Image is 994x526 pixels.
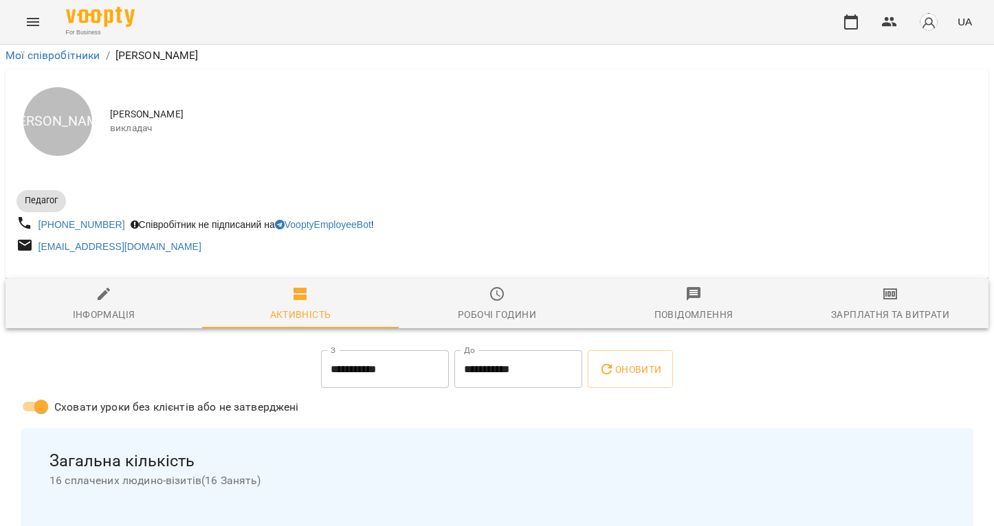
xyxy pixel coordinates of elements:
[49,472,945,489] span: 16 сплачених людино-візитів ( 16 Занять )
[958,14,972,29] span: UA
[54,399,299,415] span: Сховати уроки без клієнтів або не затверджені
[16,194,66,207] span: Педагог
[919,12,938,32] img: avatar_s.png
[106,47,110,64] li: /
[38,241,201,252] a: [EMAIL_ADDRESS][DOMAIN_NAME]
[5,47,989,64] nav: breadcrumb
[38,219,125,230] a: [PHONE_NUMBER]
[952,9,978,34] button: UA
[16,5,49,38] button: Menu
[23,87,92,156] div: [PERSON_NAME]
[599,361,661,378] span: Оновити
[66,28,135,37] span: For Business
[66,7,135,27] img: Voopty Logo
[270,306,331,323] div: Активність
[831,306,949,323] div: Зарплатня та Витрати
[275,219,371,230] a: VooptyEmployeeBot
[588,350,672,389] button: Оновити
[110,108,978,122] span: [PERSON_NAME]
[110,122,978,135] span: викладач
[458,306,536,323] div: Робочі години
[654,306,733,323] div: Повідомлення
[115,47,199,64] p: [PERSON_NAME]
[49,450,945,472] span: Загальна кількість
[128,215,377,234] div: Співробітник не підписаний на !
[73,306,135,323] div: Інформація
[5,49,100,62] a: Мої співробітники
